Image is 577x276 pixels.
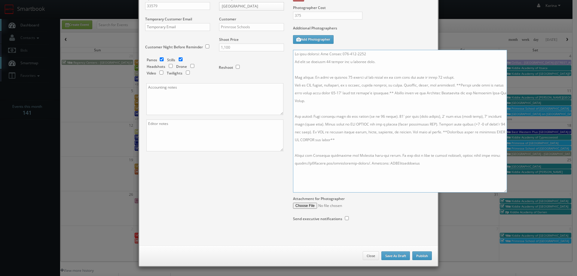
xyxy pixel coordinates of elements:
[167,71,182,76] label: Twilights
[288,5,436,10] label: Photographer Cost
[412,251,432,260] button: Publish
[147,57,157,62] label: Panos
[293,35,334,44] button: Add Photographer
[167,57,175,62] label: Stills
[219,23,284,31] input: Select a customer
[219,17,236,22] label: Customer
[381,251,410,260] button: Save As Draft
[293,216,342,221] label: Send executive notifications
[145,17,192,22] label: Temporary Customer Email
[293,12,362,20] input: Photographer Cost
[219,37,239,42] label: Shoot Price
[222,2,276,10] span: [GEOGRAPHIC_DATA]
[145,44,203,50] label: Customer Night Before Reminder
[293,196,345,201] label: Attachment for Photographer
[147,64,165,69] label: Headshots
[145,23,210,31] input: Temporary Email
[145,2,210,10] input: Zip Code
[176,64,187,69] label: Drone
[363,251,379,260] button: Close
[219,44,284,51] input: Shoot Price
[219,2,284,11] a: [GEOGRAPHIC_DATA]
[147,71,156,76] label: Video
[293,26,432,34] label: Additional Photographers
[219,65,233,70] label: Reshoot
